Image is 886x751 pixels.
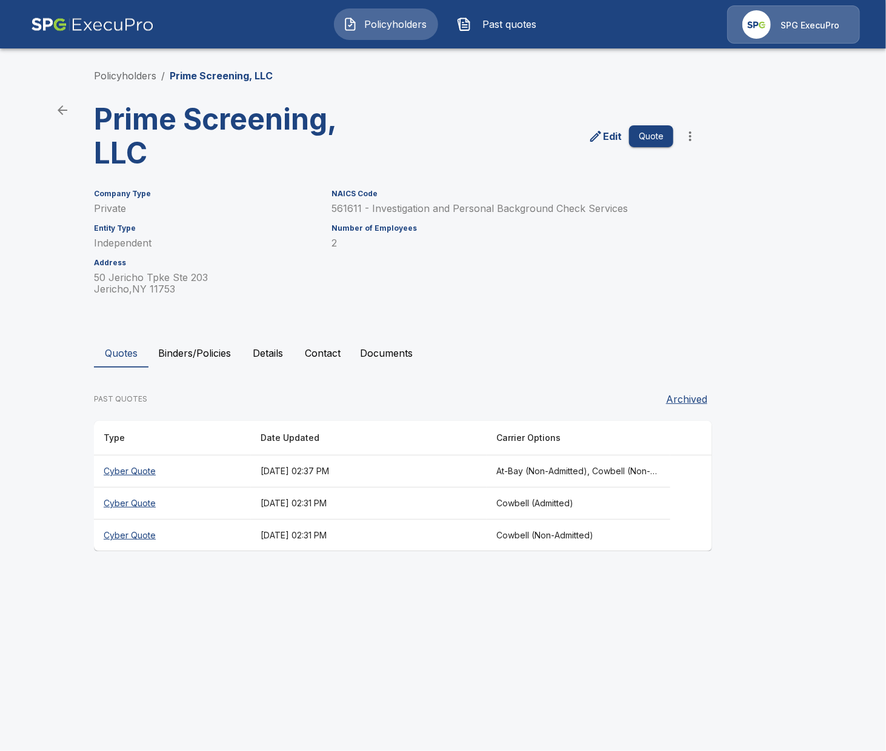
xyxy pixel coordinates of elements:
img: Policyholders Icon [343,17,358,31]
a: Agency IconSPG ExecuPro [727,5,860,44]
h6: Company Type [94,190,317,198]
th: Cyber Quote [94,455,251,488]
th: Type [94,421,251,455]
button: Quote [629,125,673,148]
button: Documents [350,339,422,368]
h3: Prime Screening, LLC [94,102,393,170]
p: PAST QUOTES [94,394,147,405]
p: 2 [331,237,673,249]
button: Archived [661,387,712,411]
table: responsive table [94,421,712,551]
button: Policyholders IconPolicyholders [334,8,438,40]
h6: Entity Type [94,224,317,233]
p: 50 Jericho Tpke Ste 203 Jericho , NY 11753 [94,272,317,295]
nav: breadcrumb [94,68,273,83]
p: Private [94,203,317,214]
button: Contact [295,339,350,368]
img: AA Logo [31,5,154,44]
p: Independent [94,237,317,249]
p: SPG ExecuPro [781,19,839,31]
a: Policyholders [94,70,156,82]
a: back [50,98,75,122]
th: Cowbell (Admitted) [487,488,670,520]
p: 561611 - Investigation and Personal Background Check Services [331,203,673,214]
th: Cowbell (Non-Admitted) [487,520,670,552]
img: Past quotes Icon [457,17,471,31]
h6: Number of Employees [331,224,673,233]
h6: NAICS Code [331,190,673,198]
img: Agency Icon [742,10,771,39]
span: Policyholders [362,17,429,31]
th: At-Bay (Non-Admitted), Cowbell (Non-Admitted), Cowbell (Admitted), Corvus Cyber (Non-Admitted), T... [487,455,670,488]
h6: Address [94,259,317,267]
button: more [678,124,702,148]
span: Past quotes [476,17,543,31]
button: Details [241,339,295,368]
th: Date Updated [251,421,487,455]
a: edit [586,127,624,146]
th: Carrier Options [487,421,670,455]
li: / [161,68,165,83]
th: [DATE] 02:31 PM [251,488,487,520]
div: policyholder tabs [94,339,792,368]
th: [DATE] 02:31 PM [251,520,487,552]
th: Cyber Quote [94,520,251,552]
p: Edit [603,129,622,144]
button: Quotes [94,339,148,368]
p: Prime Screening, LLC [170,68,273,83]
button: Past quotes IconPast quotes [448,8,552,40]
th: [DATE] 02:37 PM [251,455,487,488]
th: Cyber Quote [94,488,251,520]
button: Binders/Policies [148,339,241,368]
